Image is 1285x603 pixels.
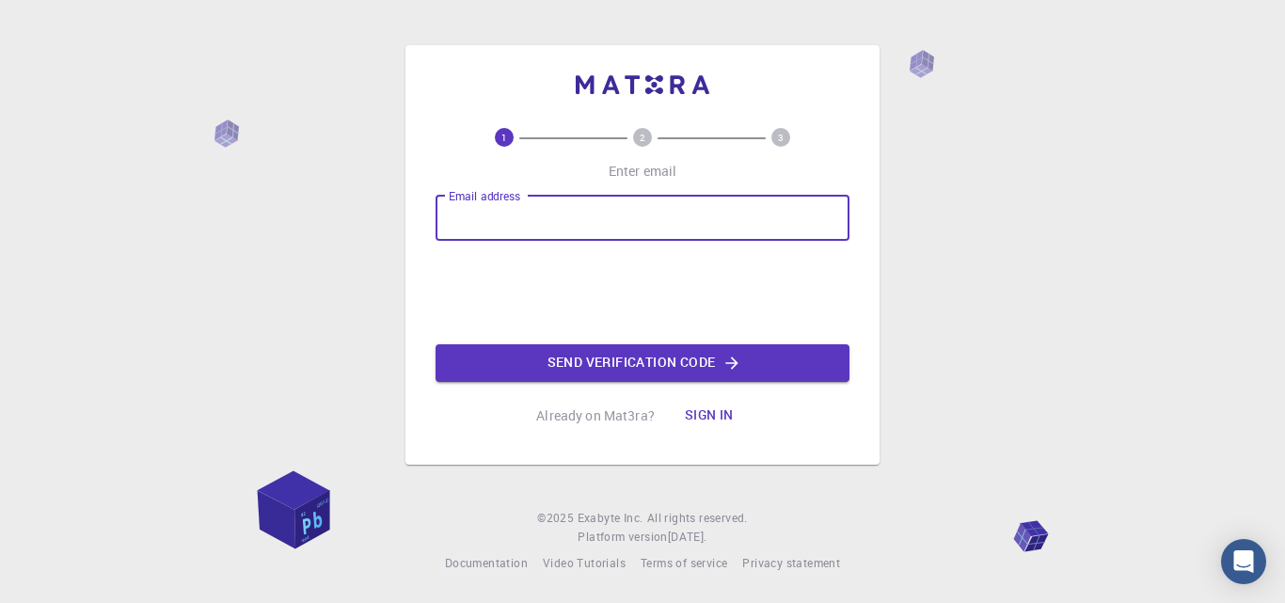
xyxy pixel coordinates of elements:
[1221,539,1266,584] div: Open Intercom Messenger
[778,131,784,144] text: 3
[742,555,840,570] span: Privacy statement
[501,131,507,144] text: 1
[578,528,667,547] span: Platform version
[445,554,528,573] a: Documentation
[578,510,643,525] span: Exabyte Inc.
[436,344,849,382] button: Send verification code
[536,406,655,425] p: Already on Mat3ra?
[670,397,749,435] button: Sign in
[445,555,528,570] span: Documentation
[609,162,677,181] p: Enter email
[641,555,727,570] span: Terms of service
[668,529,707,544] span: [DATE] .
[543,555,626,570] span: Video Tutorials
[578,509,643,528] a: Exabyte Inc.
[668,528,707,547] a: [DATE].
[543,554,626,573] a: Video Tutorials
[537,509,577,528] span: © 2025
[500,256,785,329] iframe: reCAPTCHA
[742,554,840,573] a: Privacy statement
[647,509,748,528] span: All rights reserved.
[640,131,645,144] text: 2
[449,188,520,204] label: Email address
[641,554,727,573] a: Terms of service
